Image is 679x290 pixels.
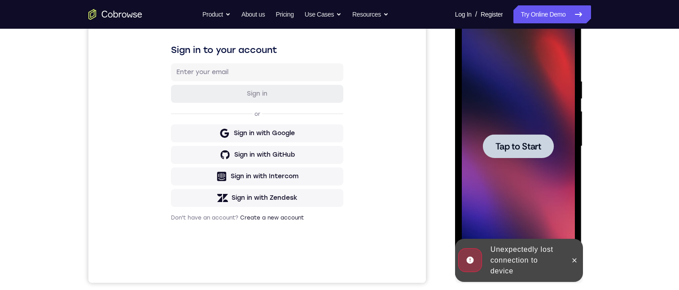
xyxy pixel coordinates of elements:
div: Sign in with GitHub [146,168,206,177]
a: Pricing [276,5,294,23]
span: / [475,9,477,20]
button: Product [202,5,231,23]
p: or [164,128,174,136]
div: Unexpectedly lost connection to device [32,227,110,266]
a: Register [481,5,503,23]
button: Use Cases [305,5,342,23]
a: Go to the home page [88,9,142,20]
button: Tap to Start [28,120,99,144]
a: Log In [455,5,472,23]
p: Don't have an account? [83,232,255,239]
button: Sign in with Google [83,142,255,160]
div: Sign in with Intercom [142,190,210,199]
button: Sign in with Zendesk [83,207,255,225]
button: Sign in with Intercom [83,185,255,203]
button: Resources [352,5,389,23]
button: Sign in with GitHub [83,164,255,182]
a: Try Online Demo [513,5,591,23]
span: Tap to Start [40,128,86,137]
div: Sign in with Google [145,147,206,156]
a: About us [241,5,265,23]
a: Create a new account [152,233,215,239]
div: Sign in with Zendesk [143,211,209,220]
